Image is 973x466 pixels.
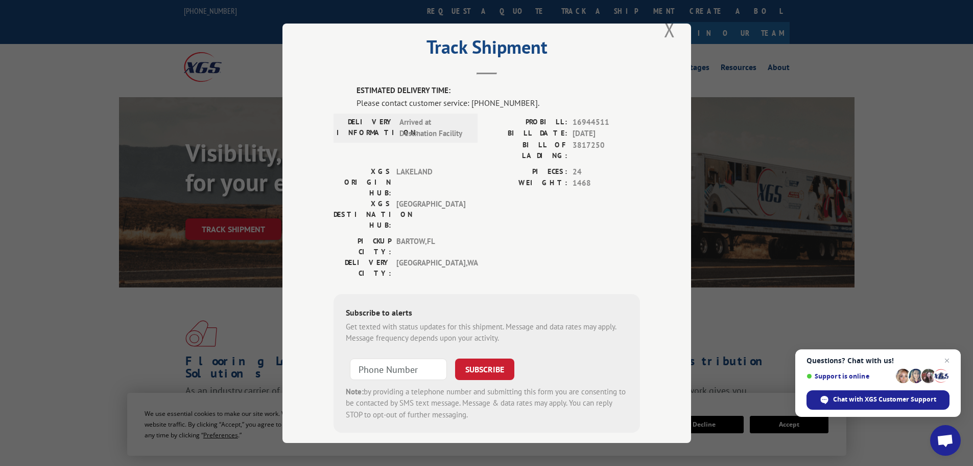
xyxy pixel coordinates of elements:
[487,128,567,140] label: BILL DATE:
[334,166,391,198] label: XGS ORIGIN HUB:
[396,235,465,257] span: BARTOW , FL
[806,390,950,410] span: Chat with XGS Customer Support
[487,166,567,177] label: PIECES:
[661,15,678,43] button: Close modal
[487,116,567,128] label: PROBILL:
[346,386,364,396] strong: Note:
[334,257,391,278] label: DELIVERY CITY:
[357,96,640,108] div: Please contact customer service: [PHONE_NUMBER].
[573,128,640,140] span: [DATE]
[396,198,465,230] span: [GEOGRAPHIC_DATA]
[350,358,447,380] input: Phone Number
[334,40,640,59] h2: Track Shipment
[399,116,468,139] span: Arrived at Destination Facility
[337,116,394,139] label: DELIVERY INFORMATION:
[573,177,640,189] span: 1468
[930,425,961,456] a: Open chat
[346,386,628,420] div: by providing a telephone number and submitting this form you are consenting to be contacted by SM...
[573,139,640,161] span: 3817250
[573,116,640,128] span: 16944511
[396,166,465,198] span: LAKELAND
[487,139,567,161] label: BILL OF LADING:
[487,177,567,189] label: WEIGHT:
[396,257,465,278] span: [GEOGRAPHIC_DATA] , WA
[573,166,640,177] span: 24
[806,357,950,365] span: Questions? Chat with us!
[357,85,640,97] label: ESTIMATED DELIVERY TIME:
[455,358,514,380] button: SUBSCRIBE
[346,321,628,344] div: Get texted with status updates for this shipment. Message and data rates may apply. Message frequ...
[806,372,892,380] span: Support is online
[346,306,628,321] div: Subscribe to alerts
[833,395,936,404] span: Chat with XGS Customer Support
[334,235,391,257] label: PICKUP CITY:
[334,198,391,230] label: XGS DESTINATION HUB:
